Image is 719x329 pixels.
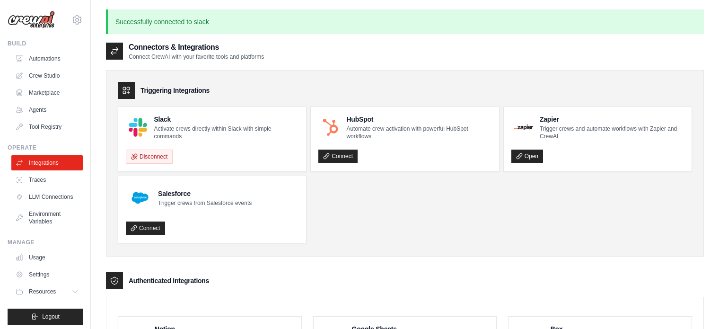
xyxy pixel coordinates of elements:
img: Slack Logo [129,118,147,136]
p: Successfully connected to slack [106,9,704,34]
button: Disconnect [126,150,173,164]
h3: Authenticated Integrations [129,276,209,285]
span: Resources [29,288,56,295]
a: Crew Studio [11,68,83,83]
img: HubSpot Logo [321,118,340,136]
span: Logout [42,313,60,320]
a: Integrations [11,155,83,170]
button: Resources [11,284,83,299]
a: Automations [11,51,83,66]
h4: HubSpot [346,115,491,124]
a: Agents [11,102,83,117]
p: Trigger crews from Salesforce events [158,199,252,207]
h3: Triggering Integrations [140,86,210,95]
img: Logo [8,11,55,29]
a: Marketplace [11,85,83,100]
img: Zapier Logo [514,124,533,130]
a: Connect [318,150,358,163]
a: Connect [126,222,165,235]
div: Operate [8,144,83,151]
img: Salesforce Logo [129,187,151,209]
a: Settings [11,267,83,282]
a: Traces [11,172,83,187]
a: Environment Variables [11,206,83,229]
a: Open [511,150,543,163]
h4: Zapier [540,115,684,124]
a: LLM Connections [11,189,83,205]
p: Activate crews directly within Slack with simple commands [154,125,298,140]
p: Connect CrewAI with your favorite tools and platforms [129,53,264,61]
p: Automate crew activation with powerful HubSpot workflows [346,125,491,140]
a: Usage [11,250,83,265]
div: Manage [8,239,83,246]
h4: Salesforce [158,189,252,198]
a: Tool Registry [11,119,83,134]
h2: Connectors & Integrations [129,42,264,53]
button: Logout [8,309,83,325]
p: Trigger crews and automate workflows with Zapier and CrewAI [540,125,684,140]
div: Build [8,40,83,47]
h4: Slack [154,115,298,124]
